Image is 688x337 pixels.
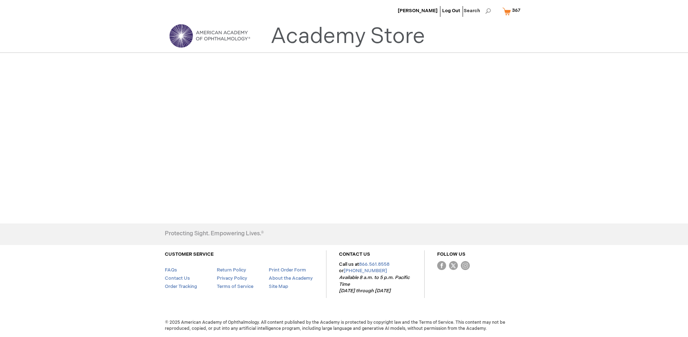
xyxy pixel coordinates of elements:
[461,261,470,270] img: instagram
[339,251,370,257] a: CONTACT US
[165,284,197,289] a: Order Tracking
[437,251,465,257] a: FOLLOW US
[501,5,525,18] a: 367
[165,231,264,237] h4: Protecting Sight. Empowering Lives.®
[269,275,313,281] a: About the Academy
[217,267,246,273] a: Return Policy
[339,275,410,294] em: Available 8 a.m. to 5 p.m. Pacific Time [DATE] through [DATE]
[271,24,425,49] a: Academy Store
[437,261,446,270] img: Facebook
[165,251,214,257] a: CUSTOMER SERVICE
[217,284,253,289] a: Terms of Service
[398,8,438,14] a: [PERSON_NAME]
[344,268,387,274] a: [PHONE_NUMBER]
[449,261,458,270] img: Twitter
[269,284,288,289] a: Site Map
[442,8,460,14] a: Log Out
[217,275,247,281] a: Privacy Policy
[159,319,529,332] span: © 2025 American Academy of Ophthalmology. All content published by the Academy is protected by co...
[165,267,177,273] a: FAQs
[165,275,190,281] a: Contact Us
[464,4,491,18] span: Search
[512,8,520,13] span: 367
[339,261,412,294] p: Call us at or
[269,267,306,273] a: Print Order Form
[359,261,390,267] a: 866.561.8558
